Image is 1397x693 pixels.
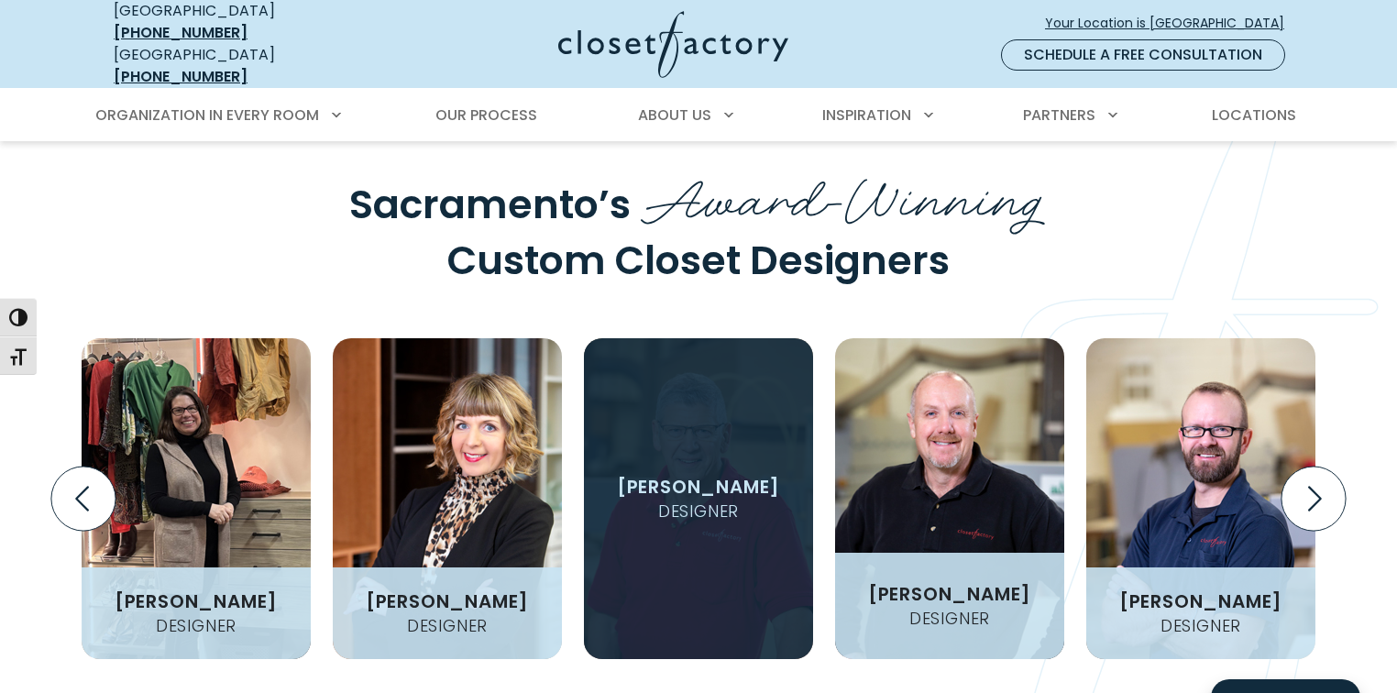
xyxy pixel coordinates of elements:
h3: [PERSON_NAME] [107,592,285,610]
h4: Designer [1153,618,1248,634]
span: Your Location is [GEOGRAPHIC_DATA] [1045,14,1299,33]
nav: Primary Menu [82,90,1314,141]
img: Closet Factory Logo [558,11,788,78]
span: Sacramento’s [349,177,631,232]
a: [PHONE_NUMBER] [114,66,247,87]
span: Custom Closet Designers [447,233,950,288]
span: About Us [638,104,711,126]
img: closet factory emplyee [835,338,1064,659]
img: closet factory employee Designer [333,338,562,659]
button: Next slide [1274,459,1353,538]
div: [GEOGRAPHIC_DATA] [114,44,379,88]
span: Inspiration [822,104,911,126]
h3: [PERSON_NAME] [1112,592,1290,610]
span: Organization in Every Room [95,104,319,126]
img: closet factory employee cece [82,338,311,659]
span: Partners [1023,104,1095,126]
img: closet factory employee [1086,338,1315,659]
h4: Designer [400,618,495,634]
h4: Designer [651,503,746,520]
button: Previous slide [44,459,123,538]
h3: [PERSON_NAME] [861,585,1039,603]
a: Schedule a Free Consultation [1001,39,1285,71]
span: Locations [1212,104,1296,126]
h3: [PERSON_NAME] [358,592,536,610]
a: Your Location is [GEOGRAPHIC_DATA] [1044,7,1300,39]
span: Award-Winning [641,153,1048,236]
h3: [PERSON_NAME] [610,478,787,496]
h4: Designer [148,618,244,634]
span: Our Process [435,104,537,126]
h4: Designer [902,610,997,627]
a: [PHONE_NUMBER] [114,22,247,43]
